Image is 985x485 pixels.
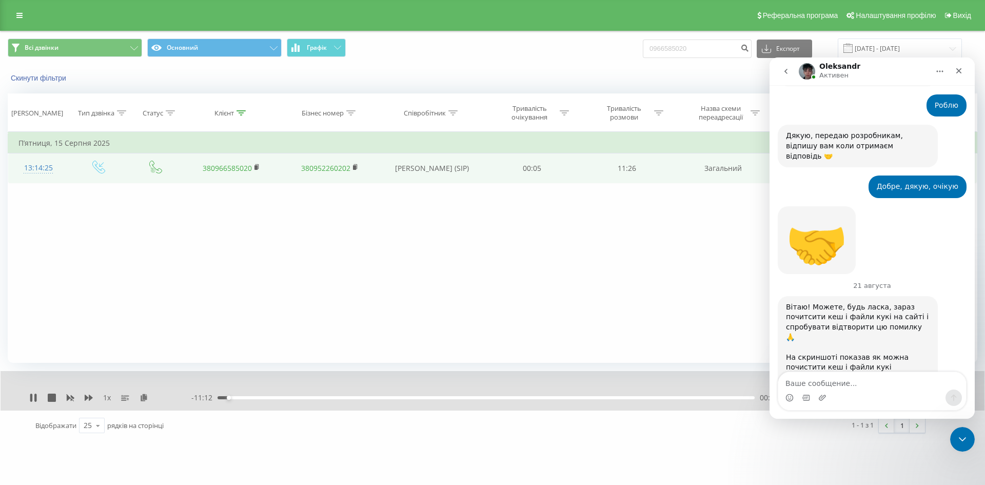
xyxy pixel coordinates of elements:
[214,109,234,118] div: Клієнт
[8,239,197,415] div: Oleksandr говорит…
[856,11,936,20] span: Налаштування профілю
[643,40,752,58] input: Пошук за номером
[143,109,163,118] div: Статус
[176,332,192,348] button: Отправить сообщение…
[760,393,778,403] span: 00:14
[693,104,748,122] div: Назва схеми переадресації
[894,418,910,433] a: 1
[287,38,346,57] button: Графік
[107,421,164,430] span: рядків на сторінці
[301,163,350,173] a: 380952260202
[852,420,874,430] div: 1 - 1 з 1
[302,109,344,118] div: Бізнес номер
[84,420,92,431] div: 25
[502,104,557,122] div: Тривалість очікування
[950,427,975,452] iframe: Intercom live chat
[8,239,168,393] div: Вітаю! Можете, будь ласка, зараз почитсити кеш і файли кукі на сайті і спробувати відтворити цю п...
[147,38,282,57] button: Основний
[9,315,196,332] textarea: Ваше сообщение...
[404,109,446,118] div: Співробітник
[18,158,58,178] div: 13:14:25
[770,57,975,419] iframe: Intercom live chat
[78,109,114,118] div: Тип дзвінка
[191,393,218,403] span: - 11:12
[103,393,111,403] span: 1 x
[227,396,231,400] div: Accessibility label
[25,44,58,52] span: Всі дзвінки
[379,153,485,183] td: [PERSON_NAME] (SIP)
[11,109,63,118] div: [PERSON_NAME]
[203,163,252,173] a: 380966585020
[953,11,971,20] span: Вихід
[8,73,71,83] button: Скинути фільтри
[32,336,41,344] button: Средство выбора GIF-файла
[763,11,838,20] span: Реферальна програма
[674,153,773,183] td: Загальний
[597,104,652,122] div: Тривалість розмови
[16,336,24,344] button: Средство выбора эмодзи
[8,133,977,153] td: П’ятниця, 15 Серпня 2025
[757,40,812,58] button: Експорт
[307,44,327,51] span: Графік
[35,421,76,430] span: Відображати
[16,245,160,315] div: Вітаю! Можете, будь ласка, зараз почитсити кеш і файли кукі на сайті і спробувати відтворити цю п...
[485,153,579,183] td: 00:05
[49,336,57,344] button: Добавить вложение
[8,38,142,57] button: Всі дзвінки
[579,153,674,183] td: 11:26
